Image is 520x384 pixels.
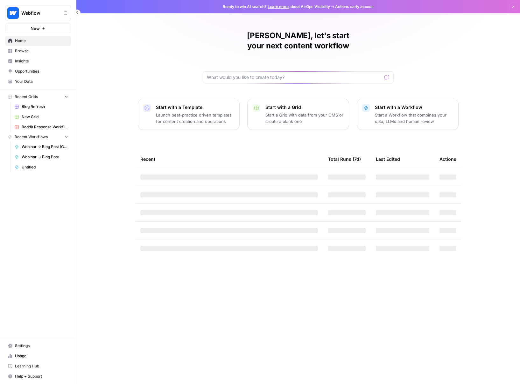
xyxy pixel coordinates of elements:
[22,104,68,110] span: Blog Refresh
[22,124,68,130] span: Reddit Response Workflow Grid
[15,58,68,64] span: Insights
[328,150,361,168] div: Total Runs (7d)
[15,38,68,44] span: Home
[15,68,68,74] span: Opportunities
[156,104,234,110] p: Start with a Template
[15,48,68,54] span: Browse
[5,361,71,371] a: Learning Hub
[5,36,71,46] a: Home
[5,132,71,142] button: Recent Workflows
[5,56,71,66] a: Insights
[357,99,459,130] button: Start with a WorkflowStart a Workflow that combines your data, LLMs and human review
[223,4,330,10] span: Ready to win AI search? about AirOps Visibility
[12,152,71,162] a: Webinar -> Blog Post
[140,150,318,168] div: Recent
[5,76,71,87] a: Your Data
[439,150,456,168] div: Actions
[15,79,68,84] span: Your Data
[12,102,71,112] a: Blog Refresh
[265,104,344,110] p: Start with a Grid
[5,5,71,21] button: Workspace: Webflow
[156,112,234,124] p: Launch best-practice driven templates for content creation and operations
[335,4,374,10] span: Actions early access
[265,112,344,124] p: Start a Grid with data from your CMS or create a blank one
[203,31,394,51] h1: [PERSON_NAME], let's start your next content workflow
[15,343,68,349] span: Settings
[5,371,71,381] button: Help + Support
[22,114,68,120] span: New Grid
[268,4,289,9] a: Learn more
[247,99,349,130] button: Start with a GridStart a Grid with data from your CMS or create a blank one
[12,142,71,152] a: Webinar -> Blog Post [Grid Version]
[207,74,382,81] input: What would you like to create today?
[5,24,71,33] button: New
[5,46,71,56] a: Browse
[375,112,453,124] p: Start a Workflow that combines your data, LLMs and human review
[15,373,68,379] span: Help + Support
[21,10,60,16] span: Webflow
[12,162,71,172] a: Untitled
[22,154,68,160] span: Webinar -> Blog Post
[31,25,40,32] span: New
[5,351,71,361] a: Usage
[15,363,68,369] span: Learning Hub
[5,92,71,102] button: Recent Grids
[375,104,453,110] p: Start with a Workflow
[7,7,19,19] img: Webflow Logo
[15,134,48,140] span: Recent Workflows
[5,66,71,76] a: Opportunities
[5,341,71,351] a: Settings
[22,164,68,170] span: Untitled
[12,112,71,122] a: New Grid
[15,94,38,100] span: Recent Grids
[15,353,68,359] span: Usage
[376,150,400,168] div: Last Edited
[12,122,71,132] a: Reddit Response Workflow Grid
[138,99,240,130] button: Start with a TemplateLaunch best-practice driven templates for content creation and operations
[22,144,68,150] span: Webinar -> Blog Post [Grid Version]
